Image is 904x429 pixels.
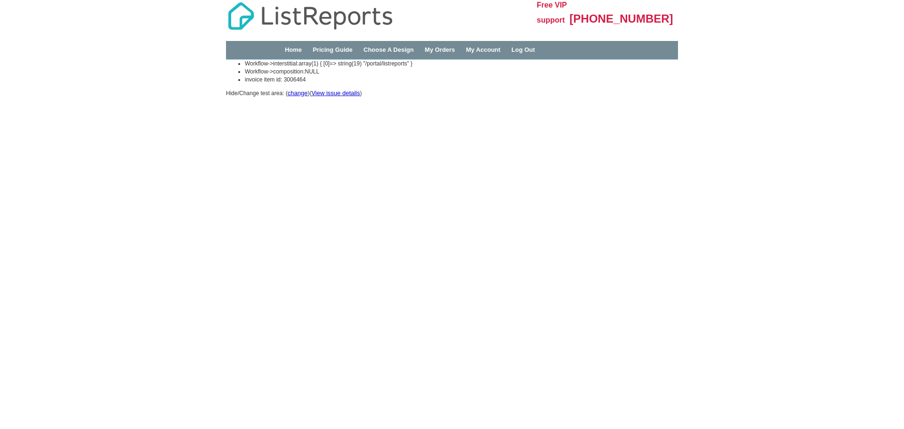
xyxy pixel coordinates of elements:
[425,46,455,53] a: My Orders
[226,60,678,97] div: Hide/Change test area: ( ) ( )
[311,89,360,97] a: View issue details
[313,46,353,53] a: Pricing Guide
[245,60,678,68] li: Workflow->interstitial:array(1) { [0]=> string(19) "/portal/listreports" }
[288,89,308,97] a: change
[363,46,414,53] a: Choose A Design
[285,46,302,53] a: Home
[570,12,673,25] span: [PHONE_NUMBER]
[245,76,678,84] li: invoice item id: 3006464
[466,46,500,53] a: My Account
[511,46,535,53] a: Log Out
[245,68,678,76] li: Workflow->composition:NULL
[537,1,567,24] span: Free VIP support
